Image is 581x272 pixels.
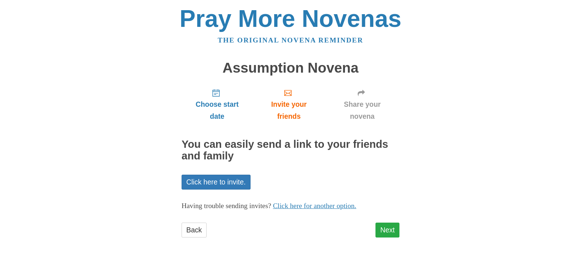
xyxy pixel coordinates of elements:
a: Back [182,223,207,238]
a: Click here to invite. [182,175,251,190]
span: Share your novena [332,98,392,122]
span: Choose start date [189,98,245,122]
span: Invite your friends [260,98,318,122]
a: The original novena reminder [218,36,363,44]
a: Next [375,223,399,238]
a: Pray More Novenas [180,5,402,32]
span: Having trouble sending invites? [182,202,271,210]
a: Click here for another option. [273,202,357,210]
h1: Assumption Novena [182,60,399,76]
a: Invite your friends [253,83,325,126]
a: Share your novena [325,83,399,126]
h2: You can easily send a link to your friends and family [182,139,399,162]
a: Choose start date [182,83,253,126]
